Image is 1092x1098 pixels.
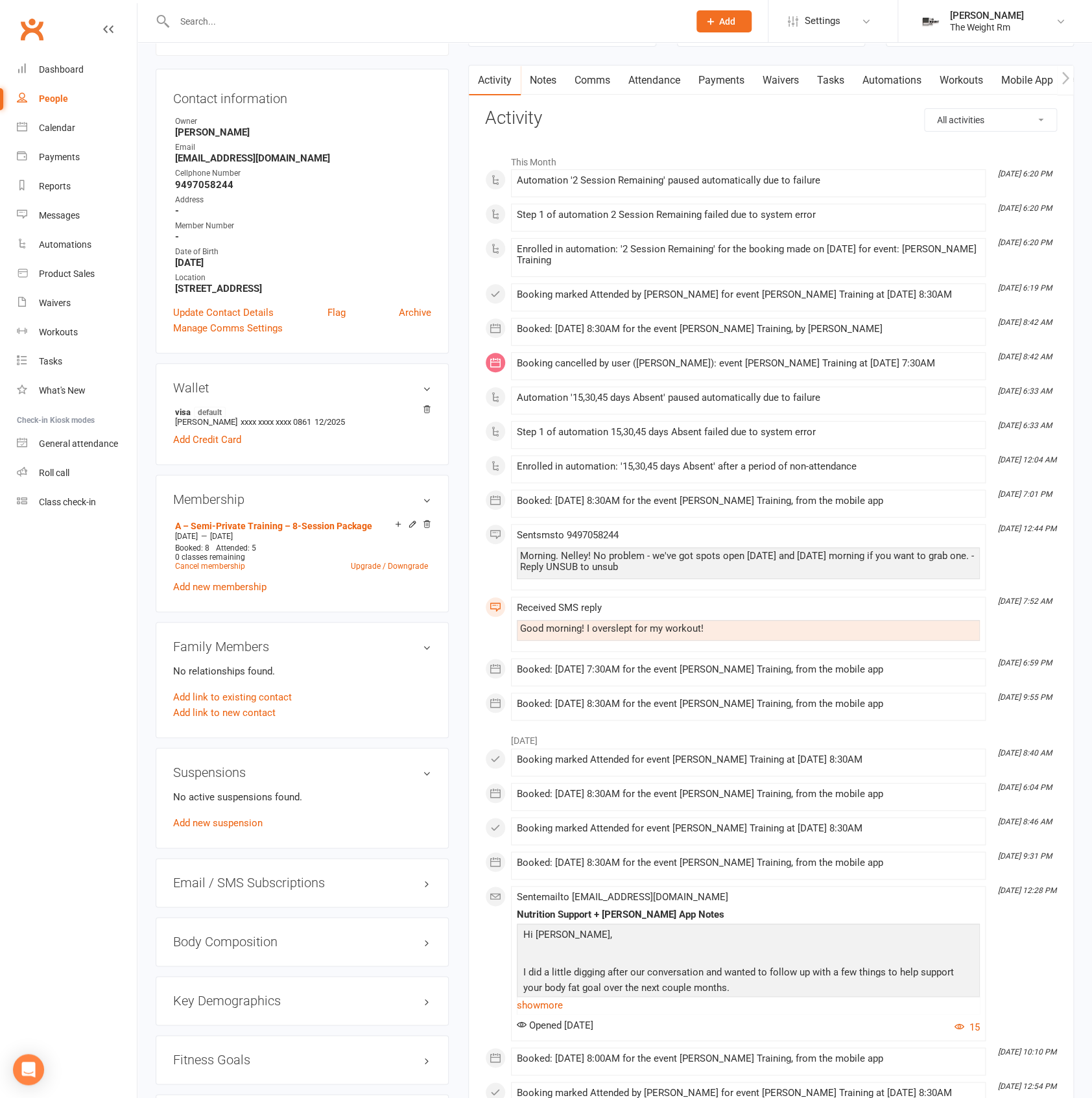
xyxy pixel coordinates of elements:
[175,553,245,562] span: 0 classes remaining
[175,115,431,128] div: Owner
[173,305,274,320] a: Update Contact Details
[39,181,71,191] div: Reports
[39,93,68,104] div: People
[521,66,565,95] a: Notes
[517,603,980,614] div: Received SMS reply
[175,521,372,531] a: A – Semi-Private Training – 8-Session Package
[998,169,1052,178] i: [DATE] 6:20 PM
[565,66,619,95] a: Comms
[173,935,431,949] h3: Body Composition
[520,623,977,634] div: Good morning! I overslept for my workout!
[918,8,944,34] img: thumb_image1749576563.png
[998,352,1052,361] i: [DATE] 8:42 AM
[39,356,62,366] div: Tasks
[175,167,431,180] div: Cellphone Number
[520,927,977,946] p: Hi [PERSON_NAME],
[719,16,735,27] span: Add
[998,238,1052,247] i: [DATE] 6:20 PM
[175,179,431,191] strong: 9497058244
[173,432,241,448] a: Add Credit Card
[998,852,1052,861] i: [DATE] 9:31 PM
[517,392,980,403] div: Automation '15,30,45 days Absent' paused automatically due to failure
[998,387,1052,396] i: [DATE] 6:33 AM
[173,817,263,829] a: Add new suspension
[175,562,245,571] a: Cancel membership
[520,551,977,573] div: Morning. Nelley! No problem - we've got spots open [DATE] and [DATE] morning if you want to grab ...
[17,230,137,259] a: Automations
[175,152,431,164] strong: [EMAIL_ADDRESS][DOMAIN_NAME]
[998,421,1052,430] i: [DATE] 6:33 AM
[998,283,1052,292] i: [DATE] 6:19 PM
[485,108,1057,128] h3: Activity
[17,259,137,289] a: Product Sales
[485,727,1057,748] li: [DATE]
[210,532,233,541] span: [DATE]
[517,1053,980,1064] div: Booked: [DATE] 8:00AM for the event [PERSON_NAME] Training, from the mobile app
[327,305,346,320] a: Flag
[17,201,137,230] a: Messages
[517,996,980,1014] a: show more
[171,12,680,30] input: Search...
[39,468,69,478] div: Roll call
[517,461,980,472] div: Enrolled in automation: '15,30,45 days Absent' after a period of non-attendance
[517,244,980,266] div: Enrolled in automation: '2 Session Remaining' for the booking made on [DATE] for event: [PERSON_N...
[517,1020,593,1031] span: Opened [DATE]
[998,204,1052,213] i: [DATE] 6:20 PM
[173,639,431,654] h3: Family Members
[998,693,1052,702] i: [DATE] 9:55 PM
[175,407,425,417] strong: visa
[175,205,431,217] strong: -
[517,427,980,438] div: Step 1 of automation 15,30,45 days Absent failed due to system error
[950,21,1024,33] div: The Weight Rm
[17,459,137,488] a: Roll call
[754,66,808,95] a: Waivers
[17,84,137,113] a: People
[175,532,198,541] span: [DATE]
[998,1082,1056,1091] i: [DATE] 12:54 PM
[175,283,431,294] strong: [STREET_ADDRESS]
[39,327,78,337] div: Workouts
[469,66,521,95] a: Activity
[992,66,1062,95] a: Mobile App
[17,172,137,201] a: Reports
[39,64,84,75] div: Dashboard
[173,320,283,336] a: Manage Comms Settings
[805,6,840,36] span: Settings
[689,66,754,95] a: Payments
[175,543,209,553] span: Booked: 8
[517,891,728,903] span: Sent email to [EMAIL_ADDRESS][DOMAIN_NAME]
[173,705,276,721] a: Add link to new contact
[39,123,75,133] div: Calendar
[39,385,86,396] div: What's New
[173,765,431,780] h3: Suspensions
[955,1020,980,1035] button: 15
[39,152,80,162] div: Payments
[517,289,980,300] div: Booking marked Attended by [PERSON_NAME] for event [PERSON_NAME] Training at [DATE] 8:30AM
[173,581,267,593] a: Add new membership
[998,524,1056,533] i: [DATE] 12:44 PM
[998,817,1052,826] i: [DATE] 8:46 AM
[17,376,137,405] a: What's New
[173,876,431,890] h3: Email / SMS Subscriptions
[619,66,689,95] a: Attendance
[173,405,431,429] li: [PERSON_NAME]
[696,10,752,32] button: Add
[17,55,137,84] a: Dashboard
[517,698,980,710] div: Booked: [DATE] 8:30AM for the event [PERSON_NAME] Training, from the mobile app
[517,789,980,800] div: Booked: [DATE] 8:30AM for the event [PERSON_NAME] Training, from the mobile app
[175,246,431,258] div: Date of Birth
[175,126,431,138] strong: [PERSON_NAME]
[998,597,1052,606] i: [DATE] 7:52 AM
[517,857,980,868] div: Booked: [DATE] 8:30AM for the event [PERSON_NAME] Training, from the mobile app
[517,754,980,765] div: Booking marked Attended for event [PERSON_NAME] Training at [DATE] 8:30AM
[173,86,431,106] h3: Contact information
[998,748,1052,758] i: [DATE] 8:40 AM
[175,141,431,154] div: Email
[39,269,95,279] div: Product Sales
[173,492,431,507] h3: Membership
[315,417,345,427] span: 12/2025
[17,113,137,143] a: Calendar
[17,488,137,517] a: Class kiosk mode
[520,964,977,999] p: I did a little digging after our conversation and wanted to follow up with a few things to help s...
[931,66,992,95] a: Workouts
